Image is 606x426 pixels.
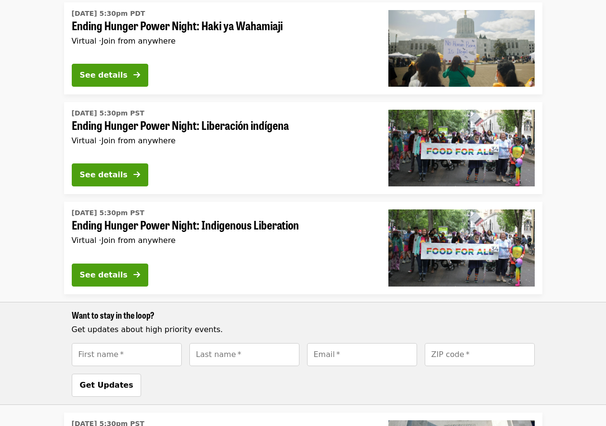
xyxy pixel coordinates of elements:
[64,2,542,94] a: See details for "Ending Hunger Power Night: Haki ya Wahamiaji"
[189,343,299,366] input: [object Object]
[133,170,140,179] i: arrow-right icon
[101,136,176,145] span: Join from anywhere
[80,269,128,281] div: See details
[72,136,176,145] span: Virtual ·
[72,218,373,232] span: Ending Hunger Power Night: Indigenous Liberation
[72,374,142,397] button: Get Updates
[133,270,140,279] i: arrow-right icon
[72,343,182,366] input: [object Object]
[388,10,535,87] img: Ending Hunger Power Night: Haki ya Wahamiaji organized by Oregon Food Bank
[72,19,373,33] span: Ending Hunger Power Night: Haki ya Wahamiaji
[72,64,148,87] button: See details
[72,163,148,186] button: See details
[64,102,542,194] a: See details for "Ending Hunger Power Night: Liberación indígena"
[80,169,128,181] div: See details
[425,343,535,366] input: [object Object]
[388,209,535,286] img: Ending Hunger Power Night: Indigenous Liberation organized by Oregon Food Bank
[72,108,144,118] time: [DATE] 5:30pm PST
[72,9,145,19] time: [DATE] 5:30pm PDT
[307,343,417,366] input: [object Object]
[72,236,176,245] span: Virtual ·
[72,264,148,287] button: See details
[101,236,176,245] span: Join from anywhere
[72,118,373,132] span: Ending Hunger Power Night: Liberación indígena
[72,36,176,46] span: Virtual ·
[72,309,154,321] span: Want to stay in the loop?
[64,202,542,294] a: See details for "Ending Hunger Power Night: Indigenous Liberation"
[80,69,128,81] div: See details
[80,380,133,390] span: Get Updates
[101,36,176,46] span: Join from anywhere
[72,208,144,218] time: [DATE] 5:30pm PST
[133,70,140,80] i: arrow-right icon
[72,325,223,334] span: Get updates about high priority events.
[388,110,535,186] img: Ending Hunger Power Night: Liberación indígena organized by Oregon Food Bank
